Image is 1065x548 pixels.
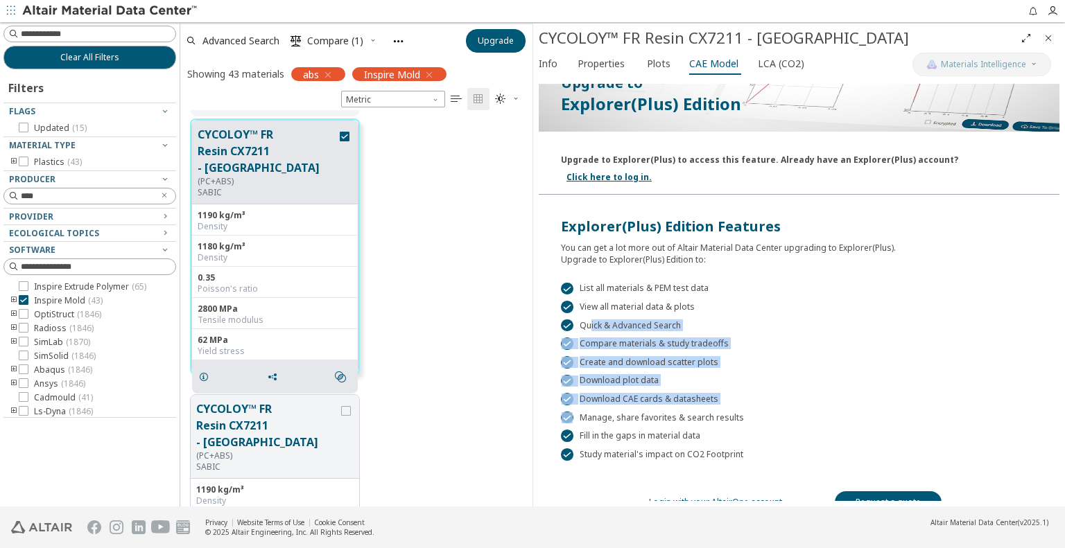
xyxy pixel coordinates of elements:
[71,350,96,362] span: ( 1846 )
[578,53,625,75] span: Properties
[61,378,85,389] span: ( 1846 )
[3,209,176,225] button: Provider
[192,363,221,391] button: Details
[198,221,352,232] div: Density
[196,495,354,506] div: Density
[561,412,1037,424] div: Manage, share favorites & search results
[34,323,94,334] span: Radioss
[22,4,199,18] img: Altair Material Data Center
[941,59,1026,70] span: Materials Intelligence
[561,319,1037,332] div: Quick & Advanced Search
[490,88,526,110] button: Theme
[34,281,146,292] span: Inspire Extrude Polymer
[198,315,352,326] div: Tensile modulus
[34,378,85,389] span: Ansys
[314,518,365,527] a: Cookie Consent
[9,211,53,222] span: Provider
[3,171,176,188] button: Producer
[196,461,338,472] p: SABIC
[9,364,19,375] i: toogle group
[9,406,19,417] i: toogle group
[3,137,176,154] button: Material Type
[132,281,146,292] span: ( 65 )
[561,93,1037,115] p: Explorer(Plus) Edition
[303,68,319,80] span: abs
[466,29,526,53] button: Upgrade
[561,430,573,442] div: 
[3,103,176,120] button: Flags
[196,400,338,450] button: CYCOLOY™ FR Resin CX7211 - [GEOGRAPHIC_DATA]
[9,227,99,239] span: Ecological Topics
[198,252,352,263] div: Density
[69,405,93,417] span: ( 1846 )
[34,295,103,306] span: Inspire Mold
[561,236,1037,265] div: You can get a lot more out of Altair Material Data Center upgrading to Explorer(Plus). Upgrade to...
[9,323,19,334] i: toogle group
[72,122,87,134] span: ( 15 )
[196,484,354,495] div: 1190 kg/m³
[561,283,1037,295] div: List all materials & PEM test data
[561,430,1037,442] div: Fill in the gaps in material data
[329,363,358,391] button: Similar search
[34,392,93,403] span: Cadmould
[364,68,420,80] span: Inspire Mold
[67,156,82,168] span: ( 43 )
[335,371,346,382] i: 
[561,356,1037,369] div: Create and download scatter plots
[9,337,19,348] i: toogle group
[9,244,55,256] span: Software
[198,126,337,176] button: CYCOLOY™ FR Resin CX7211 - [GEOGRAPHIC_DATA]
[835,491,942,513] a: Request a quote
[9,378,19,389] i: toogle group
[291,35,302,46] i: 
[3,46,176,69] button: Clear All Filters
[69,322,94,334] span: ( 1846 )
[561,301,1037,313] div: View all material data & plots
[198,176,337,187] div: (PC+ABS)
[561,217,1037,236] div: Explorer(Plus) Edition Features
[3,69,51,103] div: Filters
[9,295,19,306] i: toogle group
[689,53,738,75] span: CAE Model
[187,67,284,80] div: Showing 43 materials
[153,188,175,204] button: Clear text
[9,173,55,185] span: Producer
[647,53,670,75] span: Plots
[930,518,1018,527] span: Altair Material Data Center
[261,363,290,391] button: Share
[34,337,90,348] span: SimLab
[3,242,176,258] button: Software
[198,335,352,346] div: 62 MPa
[758,53,804,75] span: LCA (CO2)
[912,53,1051,76] button: AI CopilotMaterials Intelligence
[341,91,445,107] span: Metric
[198,303,352,315] div: 2800 MPa
[77,308,101,320] span: ( 1846 )
[561,393,573,405] div: 
[78,391,93,403] span: ( 41 )
[926,59,937,70] img: AI Copilot
[198,187,337,198] p: SABIC
[566,171,652,183] a: Click here to log in.
[561,448,573,461] div: 
[34,364,92,375] span: Abaqus
[3,225,176,242] button: Ecological Topics
[307,36,363,46] span: Compare (1)
[34,309,101,320] span: OptiStruct
[198,283,352,294] div: Poisson's ratio
[467,88,490,110] button: Tile View
[68,364,92,375] span: ( 1846 )
[198,210,352,221] div: 1190 kg/m³
[539,53,557,75] span: Info
[198,241,352,252] div: 1180 kg/m³
[9,139,76,151] span: Material Type
[60,52,119,63] span: Clear All Filters
[539,27,1015,49] div: CYCOLOY™ FR Resin CX7211 - [GEOGRAPHIC_DATA]
[561,301,573,313] div: 
[473,94,484,105] i: 
[561,375,573,387] div: 
[445,88,467,110] button: Table View
[88,294,103,306] span: ( 43 )
[237,518,304,527] a: Website Terms of Use
[561,375,1037,387] div: Download plot data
